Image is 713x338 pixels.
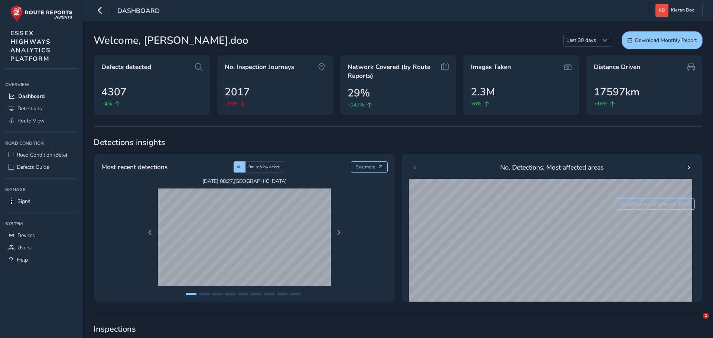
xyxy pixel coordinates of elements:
span: Route View defect [248,164,280,170]
span: +8% [471,100,482,108]
button: Page 7 [264,293,274,295]
span: Route View [17,117,45,124]
a: Detections [5,102,78,115]
span: 17597km [594,84,639,100]
span: Dashboard [117,6,160,17]
span: Detections [17,105,42,112]
span: Download Monthly Report [635,37,697,44]
span: Distance Driven [594,63,640,72]
span: Images Taken [471,63,511,72]
a: Road Condition (Beta) [5,149,78,161]
span: See more [356,164,375,170]
button: Page 6 [251,293,261,295]
div: Road Condition [5,138,78,149]
span: No. Inspection Journeys [225,63,294,72]
div: AI [234,161,245,173]
span: Defects Guide [17,164,49,171]
span: Detections insights [94,137,703,148]
img: diamond-layout [655,4,668,17]
button: Kieran Doo [655,4,697,17]
span: Inspections [94,324,703,335]
a: Route View [5,115,78,127]
a: Devices [5,229,78,242]
div: Signage [5,184,78,195]
span: Road Condition (Beta) [17,151,67,158]
button: See more [351,161,388,173]
button: Page 9 [290,293,300,295]
span: +4% [101,100,112,108]
span: +147% [348,101,364,109]
span: See difference for same period [620,201,683,207]
span: Last 30 days [564,34,599,46]
button: Previous Page [145,227,155,238]
span: Kieran Doo [671,4,694,17]
span: ESSEX HIGHWAYS ANALYTICS PLATFORM [10,29,51,63]
button: Page 3 [212,293,222,295]
span: 2.3M [471,84,495,100]
span: Users [17,244,31,251]
button: Next Page [333,227,344,238]
a: Help [5,254,78,266]
button: Page 5 [238,293,248,295]
button: Page 2 [199,293,209,295]
span: 4307 [101,84,127,100]
span: -15% [225,100,238,108]
img: rr logo [10,5,72,22]
span: Dashboard [18,93,45,100]
div: System [5,218,78,229]
a: Defects Guide [5,161,78,173]
span: Network Covered (by Route Reports) [348,63,438,80]
a: Dashboard [5,90,78,102]
span: 29% [348,85,370,101]
a: Users [5,242,78,254]
span: Devices [17,232,35,239]
button: Page 8 [277,293,287,295]
span: 1 [703,313,709,319]
iframe: Intercom live chat [688,313,706,331]
div: Route View defect [245,161,285,173]
button: See difference for same period [615,198,695,210]
span: [DATE] 08:27 , [GEOGRAPHIC_DATA] [158,178,331,185]
span: Welcome, [PERSON_NAME].doo [94,33,248,48]
span: No. Detections: Most affected areas [500,163,603,172]
a: Signs [5,195,78,207]
button: Download Monthly Report [622,31,703,49]
span: Signs [17,198,30,205]
button: Page 4 [225,293,235,295]
span: Help [17,256,28,263]
span: AI [237,164,240,170]
button: Page 1 [186,293,196,295]
span: 2017 [225,84,250,100]
span: +16% [594,100,608,108]
span: Defects detected [101,63,151,72]
div: Overview [5,79,78,90]
span: Most recent detections [101,162,167,172]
